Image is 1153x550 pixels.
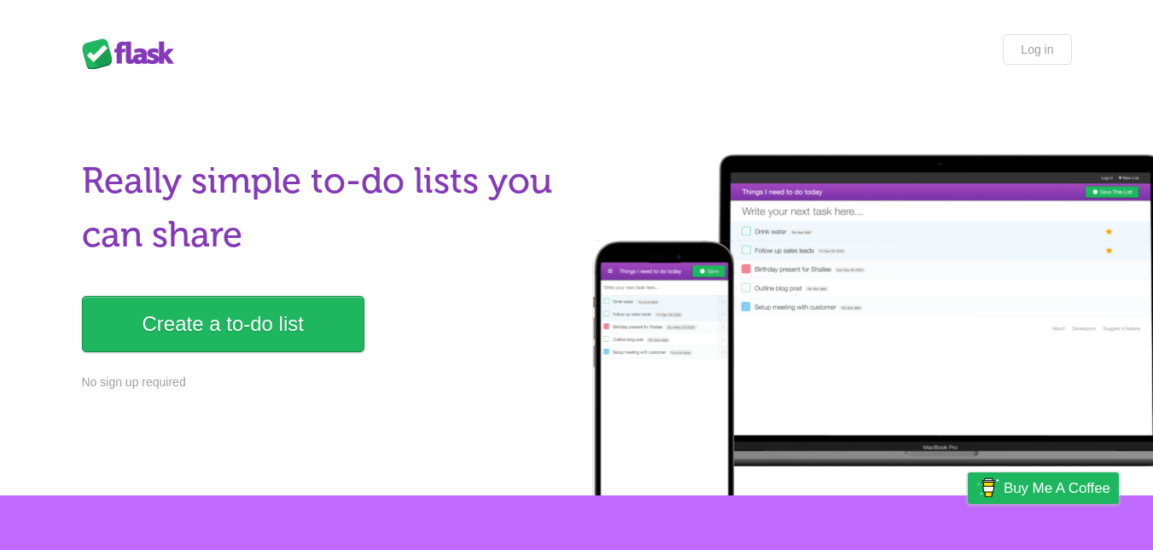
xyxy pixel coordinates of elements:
a: Create a to-do list [82,296,364,352]
p: No sign up required [82,373,567,391]
img: Buy me a coffee [976,473,999,502]
h1: Really simple to-do lists you can share [82,154,567,262]
a: Buy me a coffee [968,472,1119,504]
span: Buy me a coffee [1004,473,1110,503]
div: Flask Lists [82,38,184,69]
a: Log in [1003,34,1071,65]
